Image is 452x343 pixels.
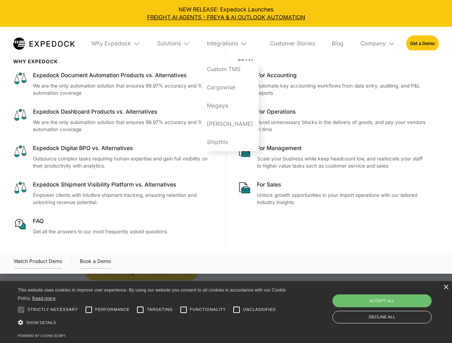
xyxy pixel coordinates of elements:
div: Team [238,59,428,64]
div: For Sales [257,181,427,189]
a: [PERSON_NAME] [201,115,259,133]
span: Show details [26,320,56,325]
a: FAQGet all the answers to our most frequently asked questions [13,217,215,235]
p: Unlock growth opportunities in your import operations with our tailored industry insights. [257,192,427,206]
a: Book a Demo [80,257,111,269]
nav: Integrations [201,60,259,151]
div: WHy Expedock [13,59,215,64]
div: For Management [257,144,427,152]
div: Solutions [157,40,181,47]
a: Cargowise [201,79,259,97]
a: For OperationsAvoid unnecessary blocks in the delivery of goods, and pay your vendors in time [238,108,428,133]
a: For ManagementScale your business while keep headcount low, and reallocate your staff to higher v... [238,144,428,170]
span: Unclassified [243,307,276,313]
div: Expedock Digital BPO vs. Alternatives [33,144,215,152]
div: Why Expedock [91,40,131,47]
a: For AccountingAutomate key accounting workflows from data entry, auditing, and P&L reports [238,71,428,97]
div: For Accounting [257,71,427,79]
a: Powered by cookie-script [18,334,66,338]
div: NEW RELEASE: Expedock Launches [6,6,447,21]
div: FAQ [33,217,215,225]
span: Functionality [190,307,226,313]
span: Targeting [147,307,172,313]
div: Expedock Shipment Visibility Platform vs. Alternatives [33,181,215,189]
a: Expedock Dashboard Products vs. AlternativesWe are the only automation solution that ensures 99.9... [13,108,215,133]
p: We are the only automation solution that ensures 99.97% accuracy and 100% automation coverage [33,82,215,97]
div: Company [360,40,386,47]
p: We are the only automation solution that ensures 99.97% accuracy and 100% automation coverage [33,119,215,133]
p: Outsource complex tasks requiring human expertise and gain full visibility on their productivity ... [33,155,215,170]
div: Watch Product Demo [14,257,62,269]
a: Customer Stories [264,27,320,60]
span: Performance [95,307,130,313]
div: For Operations [257,108,427,116]
a: Shipthis [201,133,259,151]
a: Expedock Digital BPO vs. AlternativesOutsource complex tasks requiring human expertise and gain f... [13,144,215,170]
div: Expedock Document Automation Products vs. Alternatives [33,71,215,79]
p: Automate key accounting workflows from data entry, auditing, and P&L reports [257,82,427,97]
a: Custom TMS [201,60,259,79]
p: Get all the answers to our most frequently asked questions [33,228,215,235]
a: For SalesUnlock growth opportunities in your import operations with our tailored industry insights. [238,181,428,206]
div: Integrations [207,40,238,47]
p: Avoid unnecessary blocks in the delivery of goods, and pay your vendors in time [257,119,427,133]
div: Show details [18,318,288,328]
a: Read more [32,295,55,301]
div: Integrations [201,27,259,60]
span: This website uses cookies to improve user experience. By using our website you consent to all coo... [18,288,286,301]
span: Strictly necessary [28,307,78,313]
div: Solutions [151,27,196,60]
a: Magaya [201,96,259,115]
p: Scale your business while keep headcount low, and reallocate your staff to higher value tasks suc... [257,155,427,170]
a: Get a Demo [406,35,439,51]
p: Empower clients with intuitive shipment tracking, ensuring retention and unlocking revenue potent... [33,192,215,206]
a: Expedock Document Automation Products vs. AlternativesWe are the only automation solution that en... [13,71,215,97]
div: Company [355,27,400,60]
a: Blog [326,27,349,60]
div: Expedock Dashboard Products vs. Alternatives [33,108,215,116]
iframe: Chat Widget [333,266,452,343]
a: FREIGHT AI AGENTS - FREYA & AI OUTLOOK AUTOMATION [6,14,447,21]
div: Why Expedock [86,27,146,60]
a: open lightbox [14,257,62,269]
a: Expedock Shipment Visibility Platform vs. AlternativesEmpower clients with intuitive shipment tra... [13,181,215,206]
